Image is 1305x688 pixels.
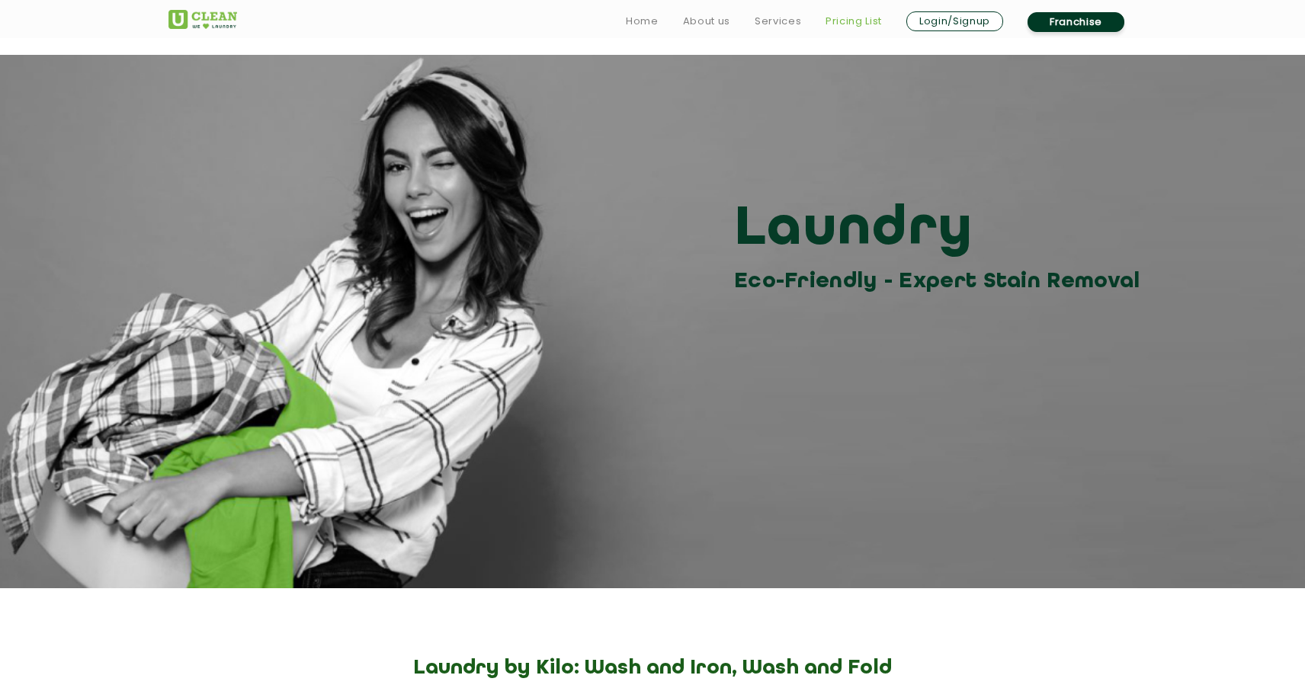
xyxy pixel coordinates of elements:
[826,12,882,30] a: Pricing List
[626,12,659,30] a: Home
[755,12,801,30] a: Services
[168,10,237,29] img: UClean Laundry and Dry Cleaning
[1028,12,1124,32] a: Franchise
[734,264,1148,299] h3: Eco-Friendly - Expert Stain Removal
[906,11,1003,31] a: Login/Signup
[734,196,1148,264] h3: Laundry
[683,12,730,30] a: About us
